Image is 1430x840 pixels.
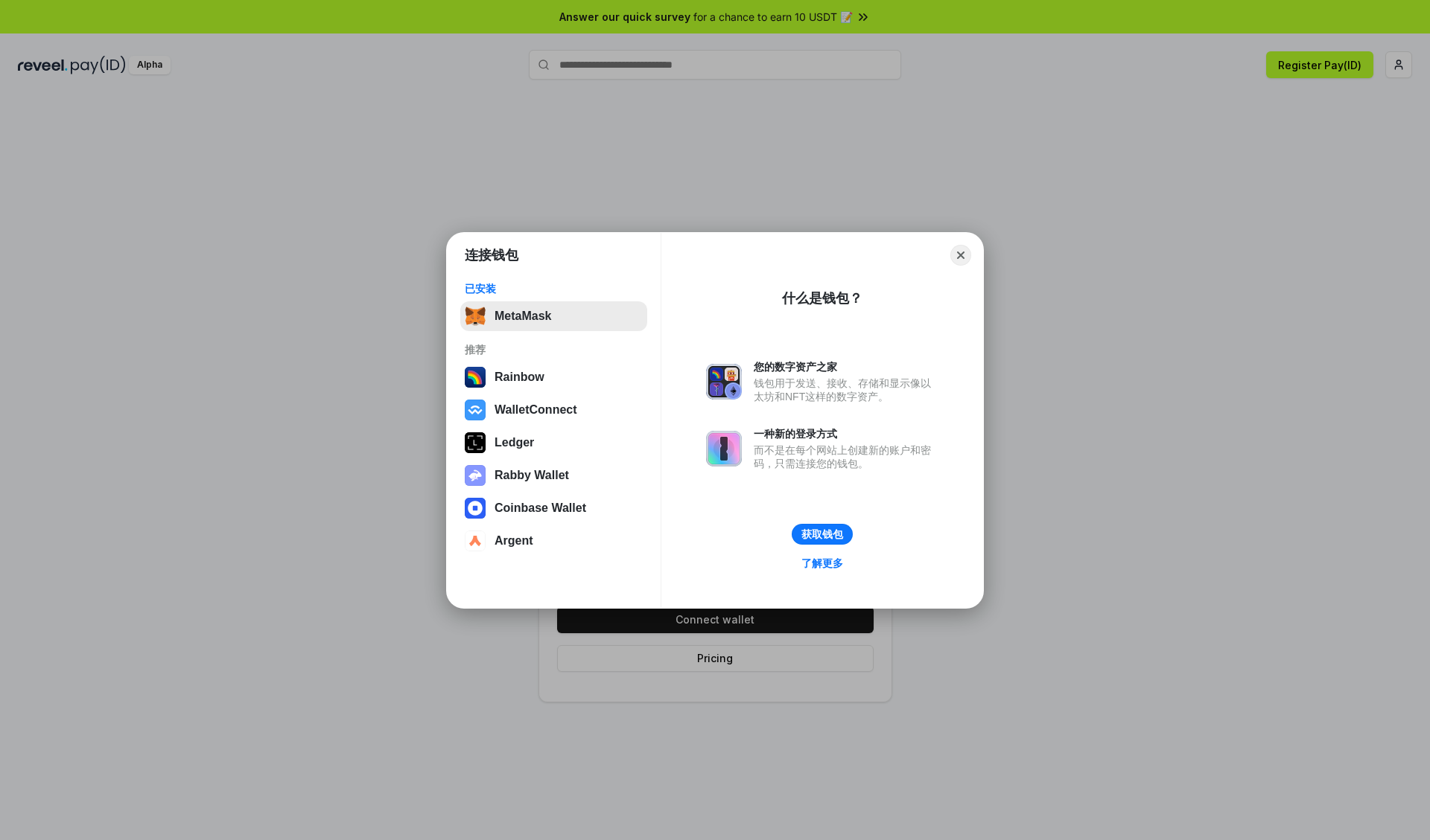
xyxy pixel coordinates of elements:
[465,432,486,453] img: svg+xml,%3Csvg%20xmlns%3D%22http%3A%2F%2Fwww.w3.org%2F2000%2Fsvg%22%20width%3D%2228%22%20height%3...
[754,360,938,373] div: 您的数字资产之家
[465,498,486,519] img: svg+xml,%3Csvg%20width%3D%2228%22%20height%3D%2228%22%20viewBox%3D%220%200%2028%2028%22%20fill%3D...
[495,403,577,417] div: WalletConnect
[754,427,938,440] div: 一种新的登录方式
[950,245,971,266] button: Close
[801,528,843,541] div: 获取钱包
[495,436,534,449] div: Ledger
[792,554,852,573] a: 了解更多
[465,400,486,420] img: svg+xml,%3Csvg%20width%3D%2228%22%20height%3D%2228%22%20viewBox%3D%220%200%2028%2028%22%20fill%3D...
[792,524,853,545] button: 获取钱包
[465,343,643,356] div: 推荐
[495,371,544,384] div: Rainbow
[460,461,647,490] button: Rabby Wallet
[801,557,843,570] div: 了解更多
[460,526,647,556] button: Argent
[754,376,938,403] div: 钱包用于发送、接收、存储和显示像以太坊和NFT这样的数字资产。
[460,301,647,331] button: MetaMask
[465,530,486,551] img: svg+xml,%3Csvg%20width%3D%2228%22%20height%3D%2228%22%20viewBox%3D%220%200%2028%2028%22%20fill%3D...
[754,443,938,470] div: 而不是在每个网站上创建新的账户和密码，只需连接您的钱包。
[495,310,551,323] div: MetaMask
[782,289,862,307] div: 什么是钱包？
[495,501,586,515] div: Coinbase Wallet
[465,282,643,295] div: 已安装
[706,431,742,467] img: svg+xml,%3Csvg%20xmlns%3D%22http%3A%2F%2Fwww.w3.org%2F2000%2Fsvg%22%20fill%3D%22none%22%20viewBox...
[460,362,647,392] button: Rainbow
[465,465,486,486] img: svg+xml,%3Csvg%20xmlns%3D%22http%3A%2F%2Fwww.w3.org%2F2000%2Fsvg%22%20fill%3D%22none%22%20viewBox...
[706,364,742,400] img: svg+xml,%3Csvg%20xmlns%3D%22http%3A%2F%2Fwww.w3.org%2F2000%2Fsvg%22%20fill%3D%22none%22%20viewBox...
[465,367,486,388] img: svg+xml,%3Csvg%20width%3D%22120%22%20height%3D%22120%22%20viewBox%3D%220%200%20120%20120%22%20fil...
[460,428,647,458] button: Ledger
[465,246,518,264] h1: 连接钱包
[460,395,647,425] button: WalletConnect
[465,306,486,327] img: svg+xml,%3Csvg%20fill%3D%22none%22%20height%3D%2233%22%20viewBox%3D%220%200%2035%2033%22%20width%...
[460,493,647,523] button: Coinbase Wallet
[495,469,569,482] div: Rabby Wallet
[495,534,533,548] div: Argent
